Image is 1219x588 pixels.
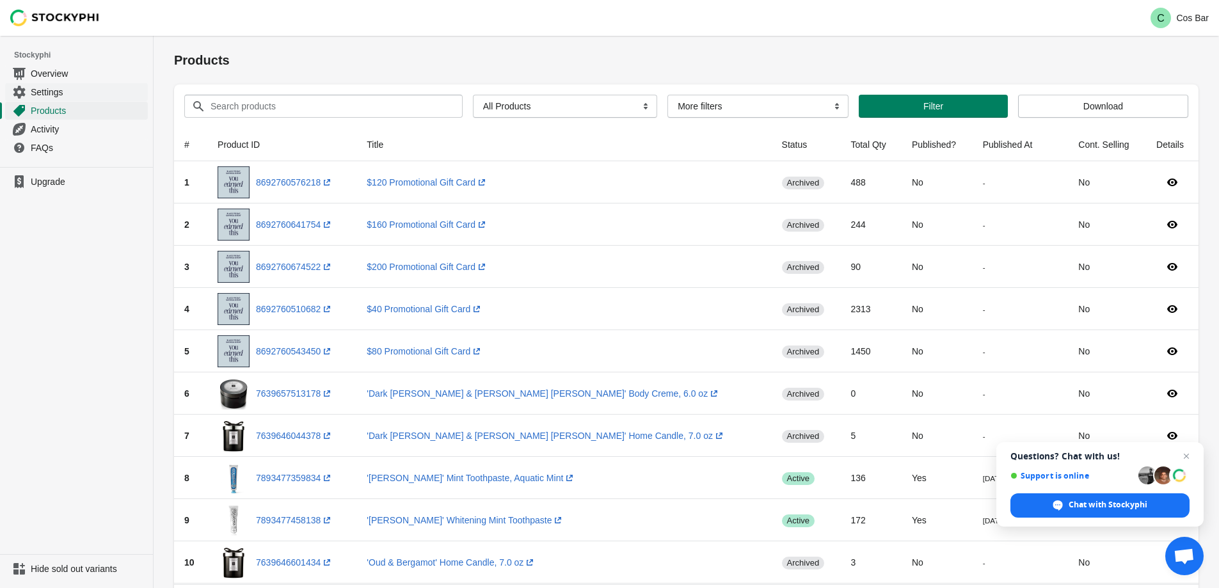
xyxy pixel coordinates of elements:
th: Cont. Selling [1068,128,1146,161]
span: Support is online [1010,471,1134,481]
td: 5 [840,415,901,457]
span: Products [31,104,145,117]
td: No [1068,330,1146,372]
a: Settings [5,83,148,101]
span: Activity [31,123,145,136]
span: 10 [184,557,195,568]
span: active [782,514,815,527]
span: 1 [184,177,189,187]
a: 8692760641754(opens a new window) [256,219,333,230]
td: 3 [840,541,901,584]
th: Published At [973,128,1069,161]
a: Activity [5,120,148,138]
small: - [983,390,985,398]
th: Title [356,128,771,161]
span: 4 [184,304,189,314]
a: Products [5,101,148,120]
a: $120 Promotional Gift Card(opens a new window) [367,177,488,187]
td: No [902,415,973,457]
span: archived [782,430,825,443]
span: 9 [184,515,189,525]
span: 3 [184,262,189,272]
img: BlackFriday_GiftCard_PDP_1200x1200_a564207c-eac6-490c-b8e1-cffe769aaa5a.jpg [218,293,250,325]
a: 8692760543450(opens a new window) [256,346,333,356]
span: Close chat [1179,449,1194,464]
small: - [983,432,985,440]
a: 7639646044378(opens a new window) [256,431,333,441]
span: 6 [184,388,189,399]
td: No [902,330,973,372]
th: Total Qty [840,128,901,161]
a: 'Dark [PERSON_NAME] & [PERSON_NAME] [PERSON_NAME]' Home Candle, 7.0 oz(opens a new window) [367,431,726,441]
td: No [1068,372,1146,415]
td: No [1068,161,1146,203]
span: archived [782,177,825,189]
span: Hide sold out variants [31,562,145,575]
td: No [902,246,973,288]
img: BlackFriday_GiftCard_PDP_1200x1200_db79eb27-f4ee-492a-8b4d-c7451d96e0f2.jpg [218,209,250,241]
span: Stockyphi [14,49,153,61]
small: - [983,179,985,187]
span: Questions? Chat with us! [1010,451,1190,461]
td: No [902,288,973,330]
span: archived [782,346,825,358]
a: 8692760510682(opens a new window) [256,304,333,314]
img: BlackFriday_GiftCard_PDP_1200x1200_a9ec31d5-180a-46e1-b190-01e3b858f1df.jpg [218,335,250,367]
small: [DATE] 7:49:32 am [983,516,1046,525]
td: No [1068,203,1146,246]
span: archived [782,219,825,232]
a: 8692760576218(opens a new window) [256,177,333,187]
a: Upgrade [5,173,148,191]
a: 'Dark [PERSON_NAME] & [PERSON_NAME] [PERSON_NAME]' Body Creme, 6.0 oz(opens a new window) [367,388,721,399]
span: Chat with Stockyphi [1069,499,1147,511]
img: BlackFriday_GiftCard_PDP_1200x1200_0478cc15-870d-4e8b-9e43-95c66cc901af.jpg [218,251,250,283]
a: '[PERSON_NAME]' Whitening Mint Toothpaste(opens a new window) [367,515,564,525]
td: 488 [840,161,901,203]
a: Hide sold out variants [5,560,148,578]
a: $80 Promotional Gift Card(opens a new window) [367,346,483,356]
td: No [1068,415,1146,457]
td: 2313 [840,288,901,330]
th: Details [1146,128,1199,161]
button: Download [1018,95,1188,118]
td: No [902,372,973,415]
span: Settings [31,86,145,99]
td: Yes [902,457,973,499]
div: Open chat [1165,537,1204,575]
td: No [902,161,973,203]
button: Avatar with initials CCos Bar [1145,5,1214,31]
small: - [983,559,985,567]
td: 0 [840,372,901,415]
small: [DATE] 7:49:31 am [983,474,1046,482]
td: No [1068,541,1146,584]
button: Filter [859,95,1008,118]
small: - [983,347,985,356]
img: Stockyphi [10,10,100,26]
th: Status [772,128,841,161]
span: Upgrade [31,175,145,188]
a: '[PERSON_NAME]' Mint Toothpaste, Aquatic Mint(opens a new window) [367,473,576,483]
div: Chat with Stockyphi [1010,493,1190,518]
span: 7 [184,431,189,441]
span: 8 [184,473,189,483]
input: Search products [210,95,440,118]
td: Yes [902,499,973,541]
a: 'Oud & Bergamot' Home Candle, 7.0 oz(opens a new window) [367,557,536,568]
small: - [983,305,985,314]
span: Filter [923,101,943,111]
th: # [174,128,207,161]
a: 7639646601434(opens a new window) [256,557,333,568]
img: 8004395110117.jpg [218,462,250,494]
td: No [902,541,973,584]
td: No [902,203,973,246]
td: No [1068,246,1146,288]
td: 90 [840,246,901,288]
span: Avatar with initials C [1151,8,1171,28]
th: Published? [902,128,973,161]
span: 5 [184,346,189,356]
small: - [983,221,985,229]
td: 172 [840,499,901,541]
span: 2 [184,219,189,230]
span: FAQs [31,141,145,154]
td: 1450 [840,330,901,372]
